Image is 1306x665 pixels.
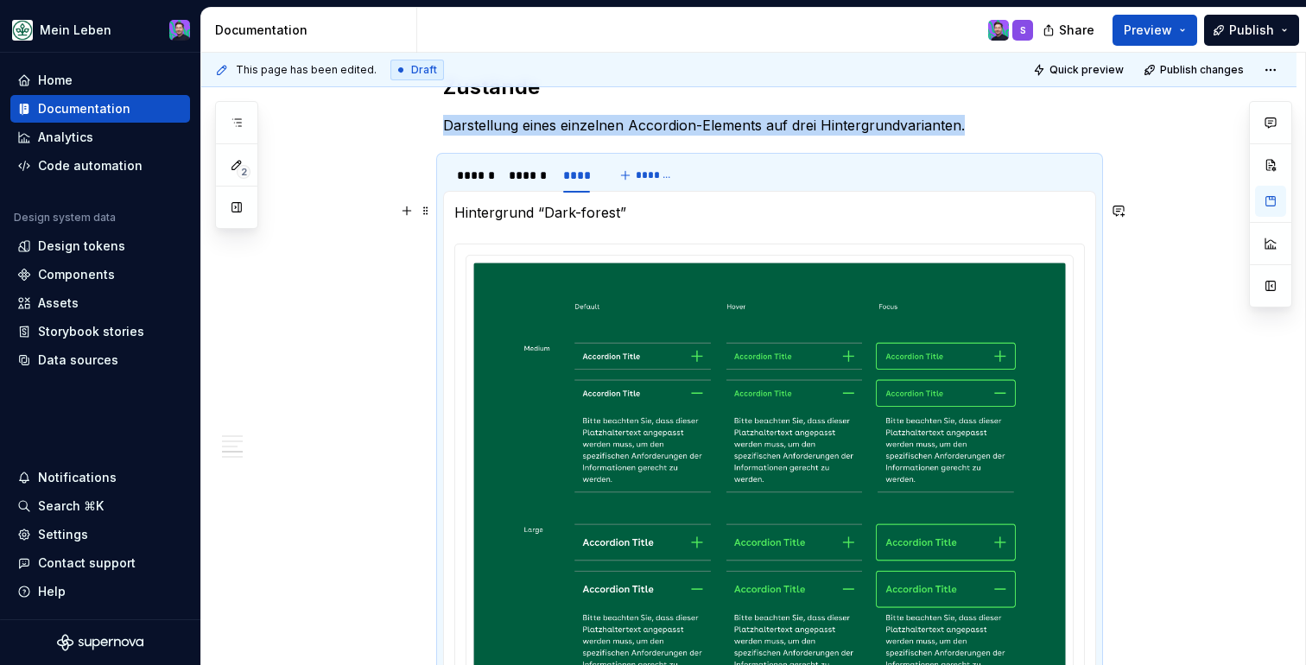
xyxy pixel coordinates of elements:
[10,261,190,288] a: Components
[237,165,250,179] span: 2
[40,22,111,39] div: Mein Leben
[10,464,190,491] button: Notifications
[38,323,144,340] div: Storybook stories
[10,346,190,374] a: Data sources
[10,549,190,577] button: Contact support
[443,115,1096,136] p: Darstellung eines einzelnen Accordion-Elements auf drei Hintergrundvarianten.
[38,100,130,117] div: Documentation
[10,152,190,180] a: Code automation
[1113,15,1197,46] button: Preview
[1049,63,1124,77] span: Quick preview
[1138,58,1252,82] button: Publish changes
[236,63,377,77] span: This page has been edited.
[1059,22,1094,39] span: Share
[1229,22,1274,39] span: Publish
[1204,15,1299,46] button: Publish
[1160,63,1244,77] span: Publish changes
[10,123,190,151] a: Analytics
[38,526,88,543] div: Settings
[38,497,104,515] div: Search ⌘K
[10,492,190,520] button: Search ⌘K
[10,318,190,345] a: Storybook stories
[57,634,143,651] svg: Supernova Logo
[38,351,118,369] div: Data sources
[169,20,190,41] img: Samuel
[10,95,190,123] a: Documentation
[38,237,125,255] div: Design tokens
[10,289,190,317] a: Assets
[38,72,73,89] div: Home
[12,20,33,41] img: df5db9ef-aba0-4771-bf51-9763b7497661.png
[10,578,190,605] button: Help
[454,202,1085,223] p: Hintergrund “Dark-forest”
[38,294,79,312] div: Assets
[14,211,116,225] div: Design system data
[3,11,197,48] button: Mein LebenSamuel
[10,232,190,260] a: Design tokens
[10,66,190,94] a: Home
[988,20,1009,41] img: Samuel
[215,22,409,39] div: Documentation
[1034,15,1106,46] button: Share
[38,266,115,283] div: Components
[38,469,117,486] div: Notifications
[38,554,136,572] div: Contact support
[1020,23,1026,37] div: S
[38,129,93,146] div: Analytics
[38,157,143,174] div: Code automation
[411,63,437,77] span: Draft
[10,521,190,548] a: Settings
[1124,22,1172,39] span: Preview
[38,583,66,600] div: Help
[1028,58,1132,82] button: Quick preview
